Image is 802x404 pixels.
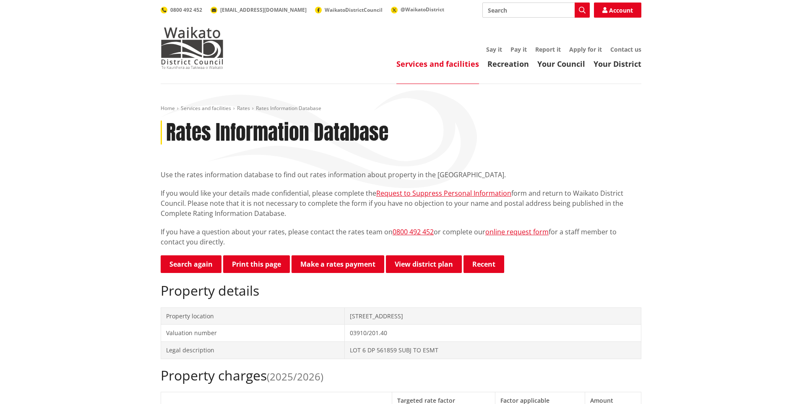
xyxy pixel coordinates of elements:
span: 0800 492 452 [170,6,202,13]
img: Waikato District Council - Te Kaunihera aa Takiwaa o Waikato [161,27,224,69]
a: Request to Suppress Personal Information [376,189,511,198]
nav: breadcrumb [161,105,641,112]
a: Services and facilities [396,59,479,69]
td: [STREET_ADDRESS] [344,307,641,325]
td: Valuation number [161,325,345,342]
a: 0800 492 452 [161,6,202,13]
a: Recreation [487,59,529,69]
p: Use the rates information database to find out rates information about property in the [GEOGRAPHI... [161,170,641,180]
a: Search again [161,255,221,273]
a: Account [594,3,641,18]
button: Recent [463,255,504,273]
input: Search input [482,3,590,18]
p: If you would like your details made confidential, please complete the form and return to Waikato ... [161,188,641,218]
h2: Property details [161,283,641,299]
a: 0800 492 452 [393,227,434,236]
a: Contact us [610,45,641,53]
a: Make a rates payment [292,255,384,273]
a: Say it [486,45,502,53]
a: Your District [594,59,641,69]
a: Pay it [510,45,527,53]
a: View district plan [386,255,462,273]
span: [EMAIL_ADDRESS][DOMAIN_NAME] [220,6,307,13]
h2: Property charges [161,367,641,383]
a: @WaikatoDistrict [391,6,444,13]
a: Home [161,105,175,112]
a: online request form [485,227,549,236]
a: [EMAIL_ADDRESS][DOMAIN_NAME] [211,6,307,13]
p: If you have a question about your rates, please contact the rates team on or complete our for a s... [161,227,641,247]
a: Services and facilities [181,105,231,112]
button: Print this page [223,255,290,273]
a: Rates [237,105,250,112]
a: Apply for it [569,45,602,53]
a: Report it [535,45,561,53]
span: WaikatoDistrictCouncil [325,6,383,13]
span: (2025/2026) [267,370,323,383]
a: WaikatoDistrictCouncil [315,6,383,13]
td: Property location [161,307,345,325]
a: Your Council [537,59,585,69]
h1: Rates Information Database [166,121,388,145]
span: Rates Information Database [256,105,321,112]
td: LOT 6 DP 561859 SUBJ TO ESMT [344,341,641,359]
td: Legal description [161,341,345,359]
td: 03910/201.40 [344,325,641,342]
span: @WaikatoDistrict [401,6,444,13]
